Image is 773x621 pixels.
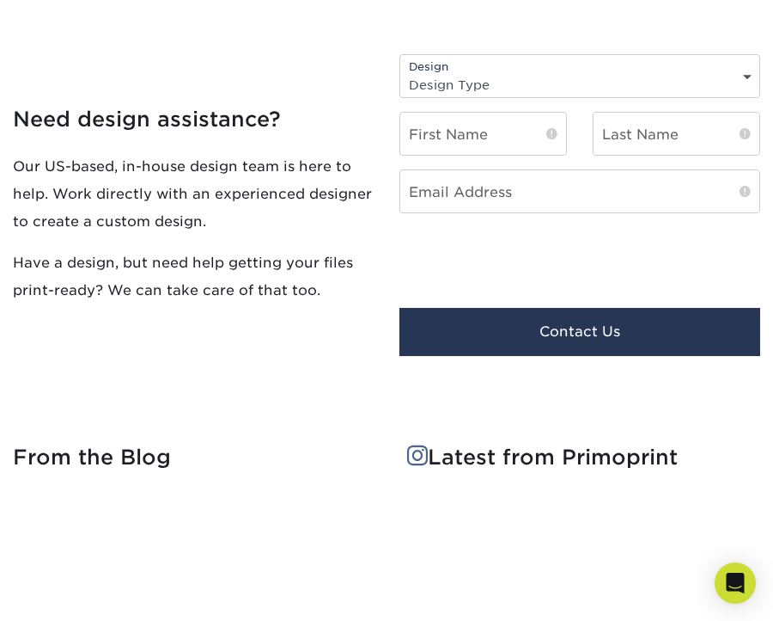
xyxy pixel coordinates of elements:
h4: Latest from Primoprint [407,446,760,470]
iframe: reCAPTCHA [399,227,630,286]
button: Contact Us [399,308,760,356]
div: Open Intercom Messenger [715,563,756,604]
p: Have a design, but need help getting your files print-ready? We can take care of that too. [13,249,374,304]
h4: Need design assistance? [13,107,374,132]
p: Our US-based, in-house design team is here to help. Work directly with an experienced designer to... [13,152,374,235]
h4: From the Blog [13,446,366,470]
